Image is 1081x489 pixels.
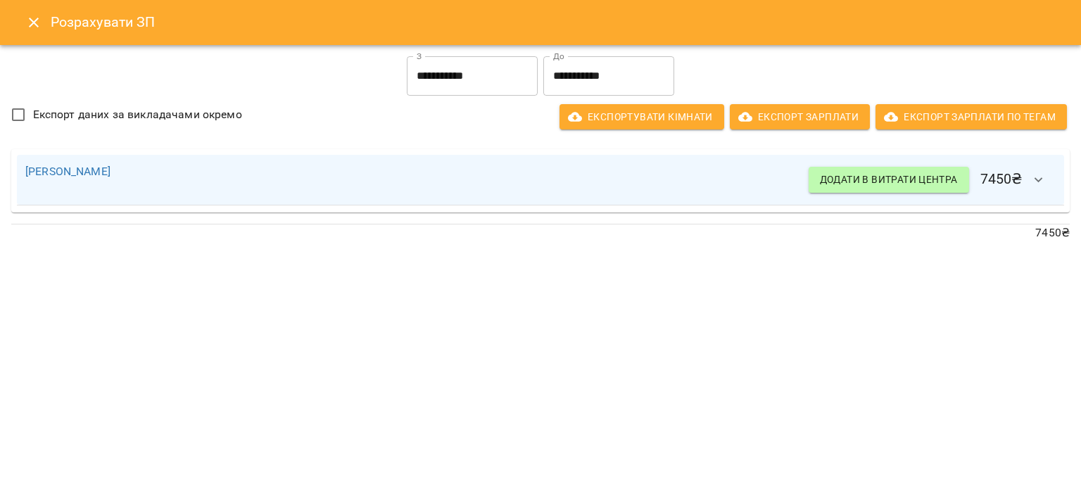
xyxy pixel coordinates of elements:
[560,104,724,129] button: Експортувати кімнати
[887,108,1056,125] span: Експорт Зарплати по тегам
[11,224,1070,241] p: 7450 ₴
[571,108,713,125] span: Експортувати кімнати
[809,167,969,192] button: Додати в витрати центра
[809,163,1056,197] h6: 7450 ₴
[730,104,870,129] button: Експорт Зарплати
[25,165,110,178] a: [PERSON_NAME]
[51,11,1064,33] h6: Розрахувати ЗП
[741,108,859,125] span: Експорт Зарплати
[17,6,51,39] button: Close
[820,171,958,188] span: Додати в витрати центра
[875,104,1067,129] button: Експорт Зарплати по тегам
[33,106,242,123] span: Експорт даних за викладачами окремо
